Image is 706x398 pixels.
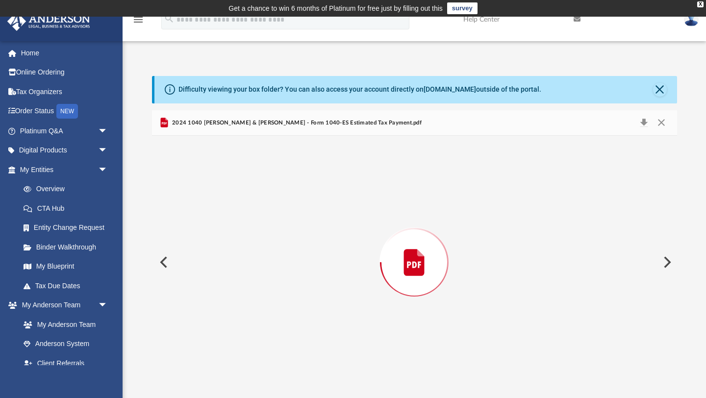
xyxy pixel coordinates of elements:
[14,218,123,238] a: Entity Change Request
[635,116,653,130] button: Download
[7,296,118,315] a: My Anderson Teamarrow_drop_down
[14,315,113,334] a: My Anderson Team
[424,85,476,93] a: [DOMAIN_NAME]
[14,237,123,257] a: Binder Walkthrough
[7,43,123,63] a: Home
[14,179,123,199] a: Overview
[98,121,118,141] span: arrow_drop_down
[132,19,144,25] a: menu
[14,257,118,276] a: My Blueprint
[653,116,670,130] button: Close
[7,101,123,122] a: Order StatusNEW
[152,110,677,389] div: Preview
[152,249,174,276] button: Previous File
[98,141,118,161] span: arrow_drop_down
[14,276,123,296] a: Tax Due Dates
[684,12,699,26] img: User Pic
[7,63,123,82] a: Online Ordering
[14,199,123,218] a: CTA Hub
[656,249,677,276] button: Next File
[132,14,144,25] i: menu
[697,1,704,7] div: close
[653,83,667,97] button: Close
[98,296,118,316] span: arrow_drop_down
[228,2,443,14] div: Get a chance to win 6 months of Platinum for free just by filling out this
[7,82,123,101] a: Tax Organizers
[170,119,422,127] span: 2024 1040 [PERSON_NAME] & [PERSON_NAME] - Form 1040-ES Estimated Tax Payment.pdf
[56,104,78,119] div: NEW
[4,12,93,31] img: Anderson Advisors Platinum Portal
[447,2,478,14] a: survey
[98,160,118,180] span: arrow_drop_down
[178,84,541,95] div: Difficulty viewing your box folder? You can also access your account directly on outside of the p...
[7,160,123,179] a: My Entitiesarrow_drop_down
[14,334,118,354] a: Anderson System
[164,13,175,24] i: search
[7,141,123,160] a: Digital Productsarrow_drop_down
[7,121,123,141] a: Platinum Q&Aarrow_drop_down
[14,353,118,373] a: Client Referrals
